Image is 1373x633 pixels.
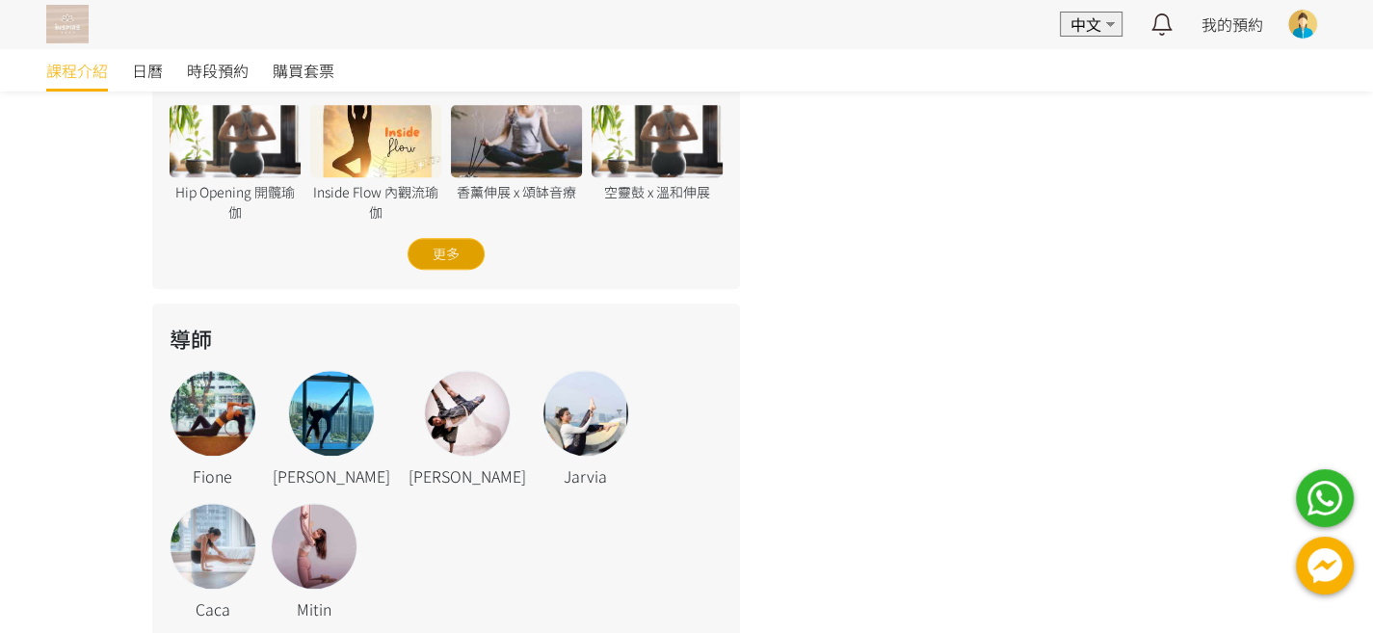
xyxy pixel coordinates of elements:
[542,464,629,488] div: Jarvia
[132,59,163,82] span: 日曆
[170,182,301,223] div: Hip Opening 開髖瑜伽
[271,597,357,620] div: Mitin
[187,49,249,92] a: 時段預約
[170,323,723,355] h2: 導師
[1201,13,1263,36] a: 我的預約
[46,49,108,92] a: 課程介紹
[451,182,582,202] div: 香薰伸展 x 頌缽音療
[310,182,441,223] div: Inside Flow 內觀流瑜伽
[170,464,256,488] div: Fione
[273,59,334,82] span: 購買套票
[592,182,723,202] div: 空靈鼓 x 溫和伸展
[46,5,89,43] img: T57dtJh47iSJKDtQ57dN6xVUMYY2M0XQuGF02OI4.png
[273,49,334,92] a: 購買套票
[271,464,392,488] div: [PERSON_NAME]
[46,59,108,82] span: 課程介紹
[187,59,249,82] span: 時段預約
[408,238,485,270] div: 更多
[407,464,528,488] div: [PERSON_NAME]
[170,597,256,620] div: Caca
[132,49,163,92] a: 日曆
